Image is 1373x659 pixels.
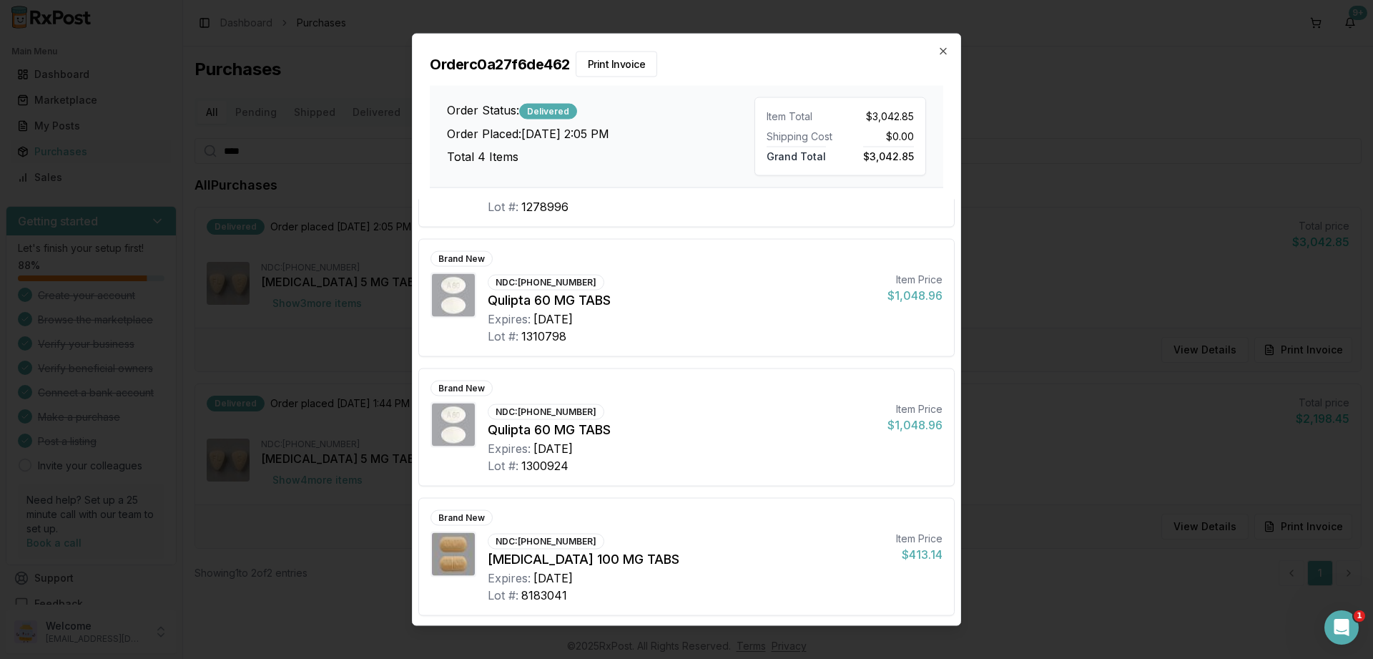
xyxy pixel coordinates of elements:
[488,457,518,474] div: Lot #:
[488,533,604,549] div: NDC: [PHONE_NUMBER]
[767,146,826,162] span: Grand Total
[447,125,754,142] h3: Order Placed: [DATE] 2:05 PM
[488,569,531,586] div: Expires:
[430,250,493,266] div: Brand New
[488,327,518,344] div: Lot #:
[430,509,493,525] div: Brand New
[432,532,475,575] img: Zoloft 100 MG TABS
[521,197,569,215] div: 1278996
[863,146,914,162] span: $3,042.85
[488,197,518,215] div: Lot #:
[447,102,754,119] h3: Order Status:
[432,403,475,446] img: Qulipta 60 MG TABS
[1354,610,1365,622] span: 1
[887,272,943,286] div: Item Price
[521,457,569,474] div: 1300924
[488,404,604,419] div: NDC: [PHONE_NUMBER]
[488,439,531,457] div: Expires:
[887,401,943,416] div: Item Price
[896,545,943,562] div: $413.14
[519,104,577,119] div: Delivered
[488,290,876,310] div: Qulipta 60 MG TABS
[521,586,567,603] div: 8183041
[896,531,943,545] div: Item Price
[887,286,943,303] div: $1,048.96
[488,549,885,569] div: [MEDICAL_DATA] 100 MG TABS
[430,51,943,77] h2: Order c0a27f6de462
[846,129,914,143] div: $0.00
[432,273,475,316] img: Qulipta 60 MG TABS
[1324,610,1359,645] iframe: Intercom live chat
[576,51,658,77] button: Print Invoice
[488,274,604,290] div: NDC: [PHONE_NUMBER]
[767,109,835,123] div: Item Total
[533,439,573,457] div: [DATE]
[488,419,876,439] div: Qulipta 60 MG TABS
[533,569,573,586] div: [DATE]
[521,327,566,344] div: 1310798
[767,129,835,143] div: Shipping Cost
[488,310,531,327] div: Expires:
[866,109,914,123] span: $3,042.85
[488,586,518,603] div: Lot #:
[430,380,493,396] div: Brand New
[447,148,754,165] h3: Total 4 Items
[887,416,943,433] div: $1,048.96
[533,310,573,327] div: [DATE]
